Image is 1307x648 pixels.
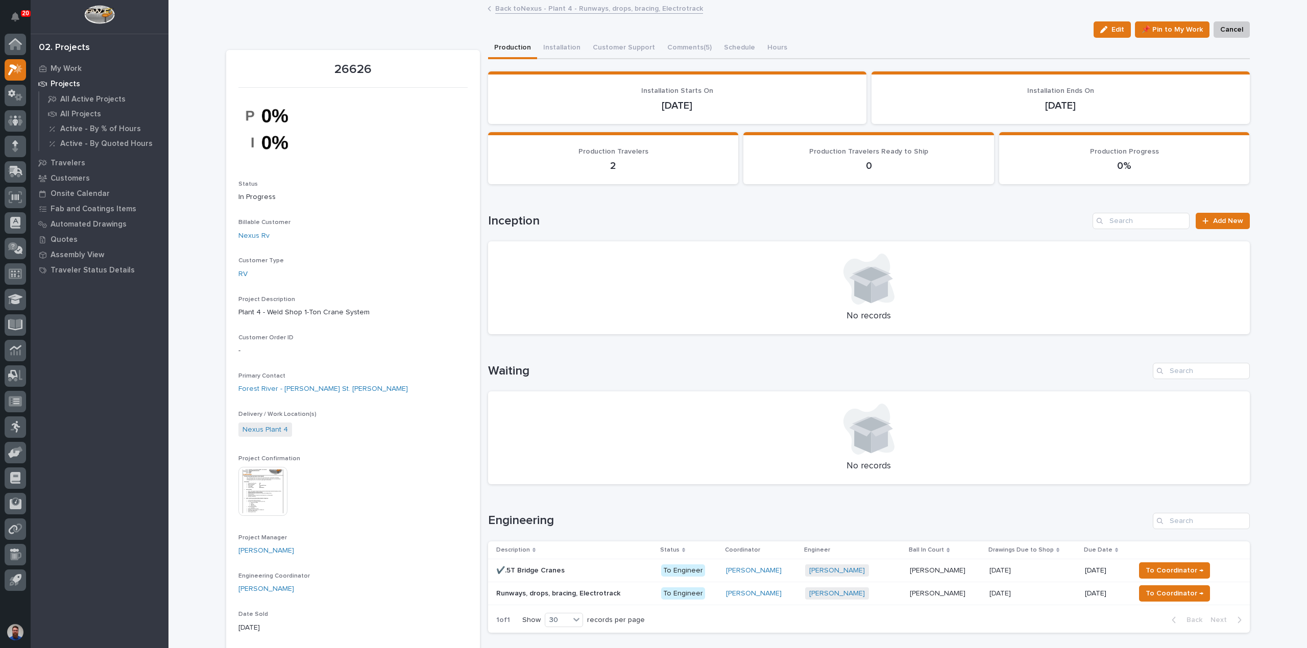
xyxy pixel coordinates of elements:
p: [DATE] [989,564,1013,575]
div: To Engineer [661,564,705,577]
a: Fab and Coatings Items [31,201,168,216]
p: ✔️.5T Bridge Cranes [496,564,567,575]
a: Add New [1196,213,1249,229]
p: Automated Drawings [51,220,127,229]
a: [PERSON_NAME] [809,566,865,575]
button: Back [1164,615,1206,625]
p: 26626 [238,62,468,77]
p: Travelers [51,159,85,168]
p: Active - By % of Hours [60,124,141,134]
h1: Engineering [488,513,1149,528]
p: records per page [587,616,645,625]
p: [DATE] [989,587,1013,598]
span: Installation Starts On [641,87,713,94]
span: Cancel [1220,23,1243,36]
button: To Coordinator → [1139,585,1210,602]
p: - [238,345,468,356]
span: To Coordinator → [1146,587,1203,600]
span: Customer Type [238,258,284,264]
span: Primary Contact [238,373,285,379]
a: Traveler Status Details [31,262,168,278]
span: Status [238,181,258,187]
tr: Runways, drops, bracing, ElectrotrackRunways, drops, bracing, Electrotrack To Engineer[PERSON_NAM... [488,582,1250,605]
a: [PERSON_NAME] [726,566,782,575]
a: Back toNexus - Plant 4 - Runways, drops, bracing, Electrotrack [495,2,703,14]
h1: Inception [488,214,1089,229]
p: Plant 4 - Weld Shop 1-Ton Crane System [238,307,468,318]
div: 30 [545,615,570,626]
span: 📌 Pin to My Work [1142,23,1203,36]
p: My Work [51,64,82,73]
p: 20 [22,10,29,17]
input: Search [1153,513,1250,529]
p: Coordinator [725,544,760,556]
a: Nexus Plant 4 [243,425,288,435]
button: Customer Support [587,38,661,59]
img: Workspace Logo [84,5,114,24]
p: 0 [756,160,982,172]
div: To Engineer [661,587,705,600]
p: [PERSON_NAME] [910,587,967,598]
span: Add New [1213,217,1243,225]
a: Customers [31,170,168,186]
span: Back [1180,615,1202,625]
p: 0% [1011,160,1238,172]
p: Description [496,544,530,556]
button: Schedule [718,38,761,59]
a: All Projects [39,107,168,121]
p: 1 of 1 [488,608,518,633]
a: [PERSON_NAME] [809,589,865,598]
p: [DATE] [238,622,468,633]
span: Billable Customer [238,219,291,226]
p: Projects [51,80,80,89]
span: Project Description [238,296,295,303]
p: Onsite Calendar [51,189,110,198]
p: Customers [51,174,90,183]
p: [DATE] [884,99,1238,112]
p: [DATE] [1085,566,1127,575]
a: [PERSON_NAME] [238,584,294,594]
p: 2 [500,160,727,172]
p: [DATE] [500,99,854,112]
p: [DATE] [1085,589,1127,598]
tr: ✔️.5T Bridge Cranes✔️.5T Bridge Cranes To Engineer[PERSON_NAME] [PERSON_NAME] [PERSON_NAME][PERSO... [488,559,1250,582]
a: Active - By % of Hours [39,121,168,136]
button: Production [488,38,537,59]
a: Travelers [31,155,168,170]
button: Installation [537,38,587,59]
span: Production Travelers Ready to Ship [809,148,928,155]
p: No records [500,461,1238,472]
span: To Coordinator → [1146,564,1203,577]
p: Traveler Status Details [51,266,135,275]
button: To Coordinator → [1139,562,1210,579]
a: Forest River - [PERSON_NAME] St. [PERSON_NAME] [238,384,408,394]
span: Engineering Coordinator [238,573,310,579]
input: Search [1153,363,1250,379]
button: Comments (5) [661,38,718,59]
a: RV [238,269,248,280]
span: Customer Order ID [238,335,294,341]
img: f6dT-ou_EkBUfGmvsE-__5-8WakjyVo7TIcPdeteBA4 [238,94,315,164]
span: Next [1211,615,1233,625]
span: Date Sold [238,611,268,617]
p: In Progress [238,192,468,203]
span: Production Travelers [578,148,648,155]
a: Assembly View [31,247,168,262]
p: [PERSON_NAME] [910,564,967,575]
a: Automated Drawings [31,216,168,232]
button: 📌 Pin to My Work [1135,21,1209,38]
input: Search [1093,213,1190,229]
button: Notifications [5,6,26,28]
span: Production Progress [1090,148,1159,155]
a: All Active Projects [39,92,168,106]
p: Show [522,616,541,625]
span: Project Confirmation [238,456,300,462]
button: users-avatar [5,621,26,643]
button: Hours [761,38,793,59]
p: All Active Projects [60,95,126,104]
a: Projects [31,76,168,91]
a: [PERSON_NAME] [238,545,294,556]
a: My Work [31,61,168,76]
